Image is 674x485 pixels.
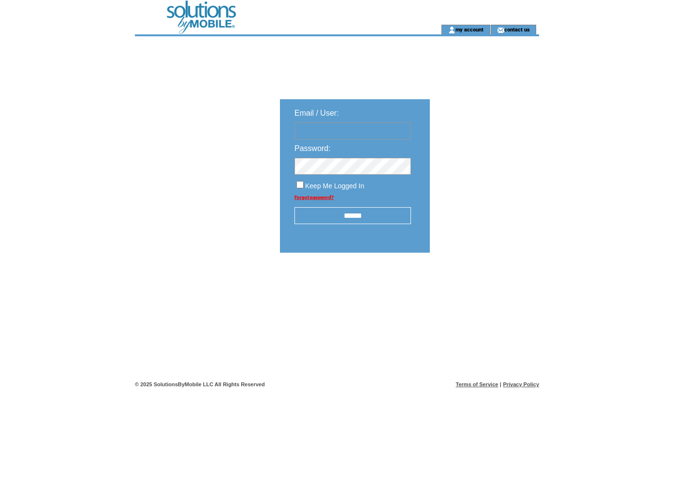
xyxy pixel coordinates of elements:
img: transparent.png [458,277,506,289]
a: contact us [504,26,530,32]
img: contact_us_icon.gif [497,26,504,34]
img: account_icon.gif [448,26,455,34]
a: Privacy Policy [503,381,539,387]
a: my account [455,26,484,32]
span: | [500,381,501,387]
a: Terms of Service [456,381,498,387]
span: Keep Me Logged In [305,182,364,190]
span: Email / User: [294,109,339,117]
span: © 2025 SolutionsByMobile LLC All Rights Reserved [135,381,265,387]
span: Password: [294,144,331,152]
a: Forgot password? [294,195,334,200]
